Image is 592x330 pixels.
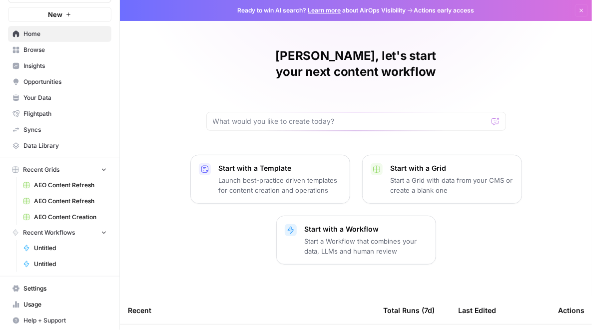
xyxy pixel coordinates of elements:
a: Flightpath [8,106,111,122]
p: Start a Workflow that combines your data, LLMs and human review [305,236,428,256]
p: Start a Grid with data from your CMS or create a blank one [391,175,514,195]
button: Start with a WorkflowStart a Workflow that combines your data, LLMs and human review [276,216,436,265]
input: What would you like to create today? [213,116,488,126]
a: Untitled [18,256,111,272]
p: Launch best-practice driven templates for content creation and operations [219,175,342,195]
a: Syncs [8,122,111,138]
span: Untitled [34,260,107,269]
a: Settings [8,281,111,297]
a: Opportunities [8,74,111,90]
span: New [48,9,62,19]
button: Recent Grids [8,162,111,177]
button: Start with a TemplateLaunch best-practice driven templates for content creation and operations [190,155,350,204]
p: Start with a Workflow [305,224,428,234]
span: Help + Support [23,316,107,325]
div: Total Runs (7d) [383,297,435,324]
span: Syncs [23,125,107,134]
p: Start with a Template [219,163,342,173]
p: Start with a Grid [391,163,514,173]
a: Your Data [8,90,111,106]
span: Home [23,29,107,38]
span: AEO Content Creation [34,213,107,222]
span: Usage [23,300,107,309]
h1: [PERSON_NAME], let's start your next content workflow [206,48,506,80]
a: AEO Content Creation [18,209,111,225]
div: Last Edited [458,297,496,324]
button: Start with a GridStart a Grid with data from your CMS or create a blank one [362,155,522,204]
span: Recent Workflows [23,228,75,237]
span: Opportunities [23,77,107,86]
span: Insights [23,61,107,70]
span: AEO Content Refresh [34,181,107,190]
span: Actions early access [414,6,475,15]
a: Learn more [308,6,341,14]
a: Usage [8,297,111,313]
span: Ready to win AI search? about AirOps Visibility [238,6,406,15]
div: Actions [558,297,585,324]
a: AEO Content Refresh [18,177,111,193]
a: Untitled [18,240,111,256]
a: Browse [8,42,111,58]
span: Data Library [23,141,107,150]
a: Data Library [8,138,111,154]
button: Recent Workflows [8,225,111,240]
a: Home [8,26,111,42]
span: AEO Content Refresh [34,197,107,206]
span: Untitled [34,244,107,253]
span: Flightpath [23,109,107,118]
div: Recent [128,297,367,324]
button: Help + Support [8,313,111,329]
span: Recent Grids [23,165,59,174]
span: Your Data [23,93,107,102]
span: Browse [23,45,107,54]
button: New [8,7,111,22]
a: AEO Content Refresh [18,193,111,209]
span: Settings [23,284,107,293]
a: Insights [8,58,111,74]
